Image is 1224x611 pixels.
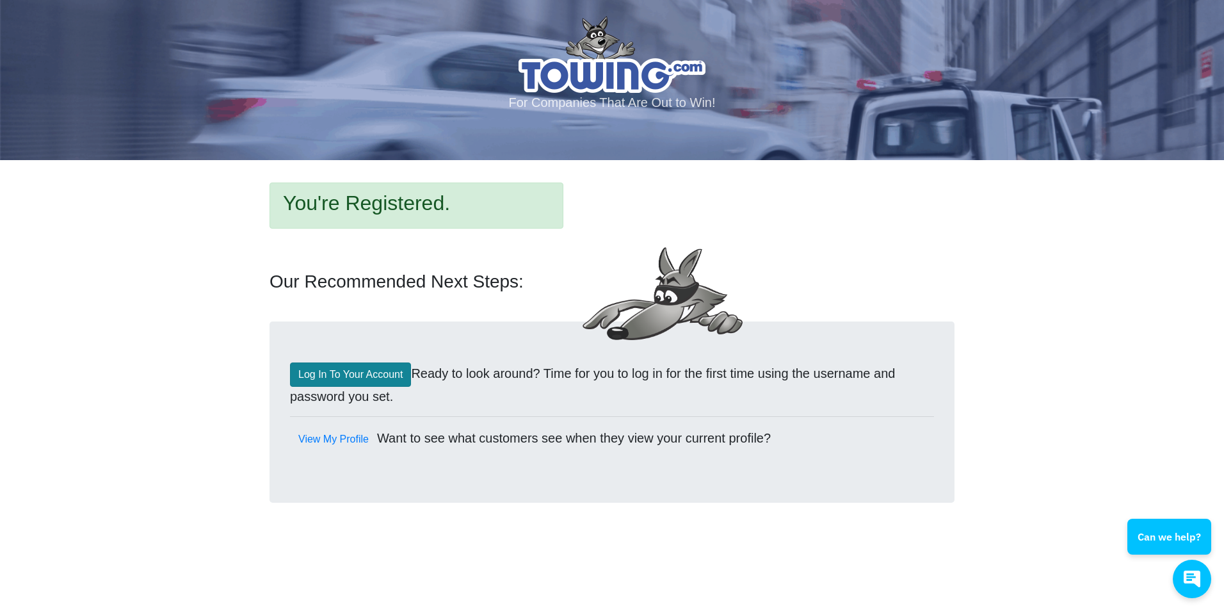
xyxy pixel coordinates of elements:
a: View My Profile [290,427,377,452]
a: Log In To Your Account [290,363,411,387]
iframe: Conversations [1118,484,1224,611]
h2: You're Registered. [283,191,550,215]
img: Fox-OverWallPoint.png [583,247,743,340]
img: logo [519,16,705,93]
p: For Companies That Are Out to Win! [16,93,1208,112]
p: Ready to look around? Time for you to log in for the first time using the username and password y... [290,363,934,406]
p: Want to see what customers see when they view your current profile? [290,427,934,452]
h3: Our Recommended Next Steps: [270,271,563,293]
